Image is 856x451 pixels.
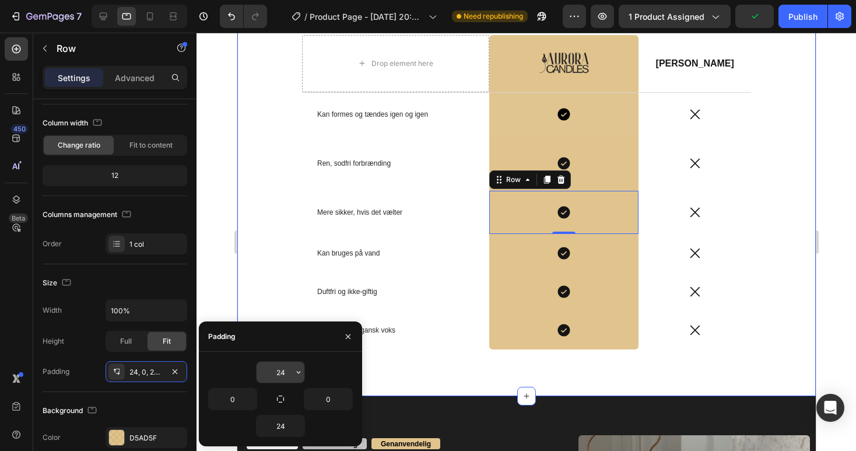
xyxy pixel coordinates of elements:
input: Auto [209,389,257,410]
strong: Genanvendelig [143,407,194,415]
div: Undo/Redo [220,5,267,28]
p: 7 [76,9,82,23]
span: Product Page - [DATE] 20:02:12 [310,11,424,23]
div: 1 col [129,239,184,250]
div: 12 [45,167,185,184]
div: Row [266,142,286,152]
input: Auto [304,389,352,410]
div: Color [43,432,61,443]
div: Padding [208,331,236,342]
div: Width [43,305,62,316]
div: Order [43,239,62,249]
button: Publish [778,5,827,28]
div: 24, 0, 24, 0 [129,367,163,377]
span: Kan bruges på vand [80,216,142,225]
button: 7 [5,5,87,28]
input: Auto [257,415,304,436]
iframe: Design area [237,33,816,451]
div: 450 [11,124,28,134]
span: / [304,11,307,23]
div: Padding [43,366,69,377]
span: Full [120,336,132,347]
span: Duftfri og ikke-giftig [80,255,140,263]
input: Auto [106,300,187,321]
span: Need republishing [464,11,523,22]
span: Fit to content [129,140,173,151]
div: Background [43,403,99,419]
span: Change ratio [58,140,100,151]
div: Publish [788,11,818,23]
p: Settings [58,72,90,84]
div: Beta [9,214,28,223]
div: Column width [43,116,104,131]
span: Fit [163,336,171,347]
div: Columns management [43,207,134,223]
button: 1 product assigned [619,5,731,28]
strong: Uden duft [19,407,51,415]
span: 1 product assigned [629,11,704,23]
input: Auto [257,362,304,383]
strong: 100% naturlig [75,407,120,415]
p: Row [57,41,156,55]
div: Size [43,275,73,291]
div: D5AD5F [129,433,184,443]
div: Open Intercom Messenger [816,394,844,422]
p: Advanced [115,72,155,84]
div: Height [43,336,64,347]
span: Naturlig og vegansk voks [80,293,158,302]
